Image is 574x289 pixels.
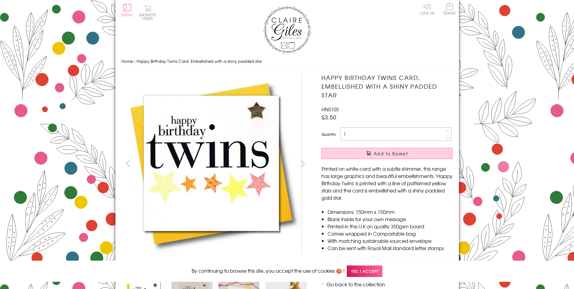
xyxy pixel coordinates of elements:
a: Go back to the collection [327,281,385,288]
a: Home [121,58,133,64]
button: Basket0 items [140,5,156,20]
span: Happy Birthday Twins Card, Embellished with a shiny padded star [136,58,262,64]
span: Menu [121,12,133,17]
li: Blank inside for your own message [328,215,453,223]
button: prev [121,157,135,170]
span: 0 items [142,12,156,21]
li: Can be sent with Royal Mail standard letter stamps [328,244,453,252]
span: HNS105 [322,106,339,113]
a: Trade [443,3,456,16]
span: Trade [443,3,456,15]
li: Dimensions: 150mm x 150mm [328,208,453,215]
h1: Happy Birthday Twins Card, Embellished with a shiny padded star [322,73,453,99]
p: Printed on white card with a subtle shimmer, this range has large graphics and beautiful embellis... [322,165,453,201]
span: £3.50 [322,113,336,121]
li: Printed in the U.K on quality 350gsm board [328,223,453,230]
li: With matching sustainable sourced envelope [328,237,453,244]
li: Comes wrapped in Compostable bag [328,230,453,237]
img: Happy Birthday Twins Card, Embellished with a shiny padded star [309,73,490,254]
span: Add to Basket [374,151,408,157]
span: › [134,58,135,64]
button: Menu [121,4,133,17]
a: Log In [420,3,434,15]
span: Yes, I accept [347,265,382,277]
button: Add to Basket [322,148,453,159]
img: Claire Giles Greetings Cards [263,6,311,54]
button: next [296,157,309,170]
nav: breadcrumbs [121,55,453,68]
label: Quantity [322,132,336,137]
img: Happy Birthday Twins Card, Embellished with a shiny padded star [121,73,302,254]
